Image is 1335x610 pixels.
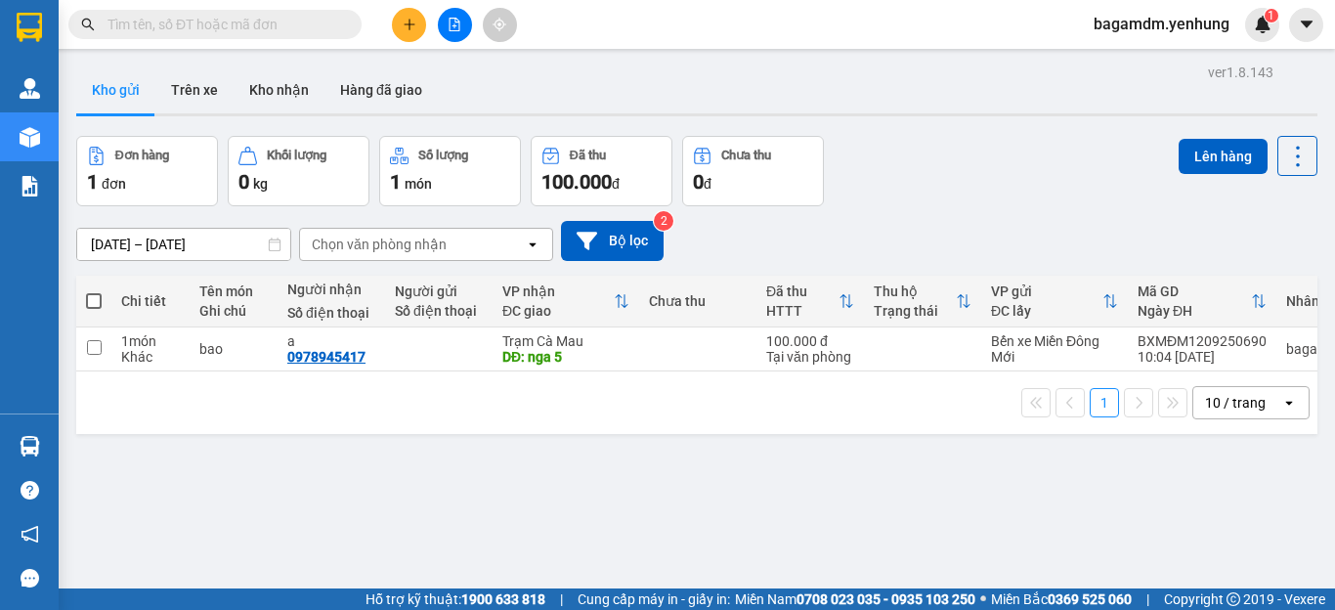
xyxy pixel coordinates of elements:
[991,283,1102,299] div: VP gửi
[649,293,747,309] div: Chưa thu
[704,176,711,192] span: đ
[766,283,839,299] div: Đã thu
[199,283,268,299] div: Tên món
[766,303,839,319] div: HTTT
[1281,395,1297,411] svg: open
[1138,303,1251,319] div: Ngày ĐH
[438,8,472,42] button: file-add
[21,481,39,500] span: question-circle
[121,333,180,349] div: 1 món
[797,591,975,607] strong: 0708 023 035 - 0935 103 250
[76,66,155,113] button: Kho gửi
[1048,591,1132,607] strong: 0369 525 060
[87,170,98,194] span: 1
[1146,588,1149,610] span: |
[493,18,506,31] span: aim
[1138,349,1267,365] div: 10:04 [DATE]
[578,588,730,610] span: Cung cấp máy in - giấy in:
[735,588,975,610] span: Miền Nam
[721,149,771,162] div: Chưa thu
[395,283,483,299] div: Người gửi
[199,303,268,319] div: Ghi chú
[108,14,338,35] input: Tìm tên, số ĐT hoặc mã đơn
[1227,592,1240,606] span: copyright
[874,303,956,319] div: Trạng thái
[253,176,268,192] span: kg
[1205,393,1266,413] div: 10 / trang
[20,176,40,196] img: solution-icon
[234,66,324,113] button: Kho nhận
[199,341,268,357] div: bao
[238,170,249,194] span: 0
[366,588,545,610] span: Hỗ trợ kỹ thuật:
[20,436,40,457] img: warehouse-icon
[560,588,563,610] span: |
[991,303,1102,319] div: ĐC lấy
[324,66,438,113] button: Hàng đã giao
[1138,333,1267,349] div: BXMĐM1209250690
[312,235,447,254] div: Chọn văn phòng nhận
[287,305,375,321] div: Số điện thoại
[448,18,461,31] span: file-add
[1128,276,1276,327] th: Toggle SortBy
[395,303,483,319] div: Số điện thoại
[287,333,375,349] div: a
[612,176,620,192] span: đ
[379,136,521,206] button: Số lượng1món
[1289,8,1323,42] button: caret-down
[864,276,981,327] th: Toggle SortBy
[121,293,180,309] div: Chi tiết
[1208,62,1273,83] div: ver 1.8.143
[541,170,612,194] span: 100.000
[991,333,1118,365] div: Bến xe Miền Đông Mới
[561,221,664,261] button: Bộ lọc
[766,349,854,365] div: Tại văn phòng
[502,349,629,365] div: DĐ: nga 5
[287,282,375,297] div: Người nhận
[403,18,416,31] span: plus
[483,8,517,42] button: aim
[980,595,986,603] span: ⚪️
[102,176,126,192] span: đơn
[502,303,614,319] div: ĐC giao
[21,525,39,544] span: notification
[1138,283,1251,299] div: Mã GD
[1078,12,1245,36] span: bagamdm.yenhung
[502,333,629,349] div: Trạm Cà Mau
[121,349,180,365] div: Khác
[766,333,854,349] div: 100.000 đ
[155,66,234,113] button: Trên xe
[874,283,956,299] div: Thu hộ
[418,149,468,162] div: Số lượng
[405,176,432,192] span: món
[991,588,1132,610] span: Miền Bắc
[287,349,366,365] div: 0978945417
[693,170,704,194] span: 0
[21,569,39,588] span: message
[81,18,95,31] span: search
[1090,388,1119,417] button: 1
[267,149,326,162] div: Khối lượng
[77,229,290,260] input: Select a date range.
[390,170,401,194] span: 1
[461,591,545,607] strong: 1900 633 818
[525,237,540,252] svg: open
[981,276,1128,327] th: Toggle SortBy
[756,276,864,327] th: Toggle SortBy
[1179,139,1268,174] button: Lên hàng
[1298,16,1315,33] span: caret-down
[20,127,40,148] img: warehouse-icon
[502,283,614,299] div: VP nhận
[20,78,40,99] img: warehouse-icon
[1254,16,1271,33] img: icon-new-feature
[392,8,426,42] button: plus
[17,13,42,42] img: logo-vxr
[682,136,824,206] button: Chưa thu0đ
[115,149,169,162] div: Đơn hàng
[531,136,672,206] button: Đã thu100.000đ
[76,136,218,206] button: Đơn hàng1đơn
[1268,9,1274,22] span: 1
[493,276,639,327] th: Toggle SortBy
[228,136,369,206] button: Khối lượng0kg
[570,149,606,162] div: Đã thu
